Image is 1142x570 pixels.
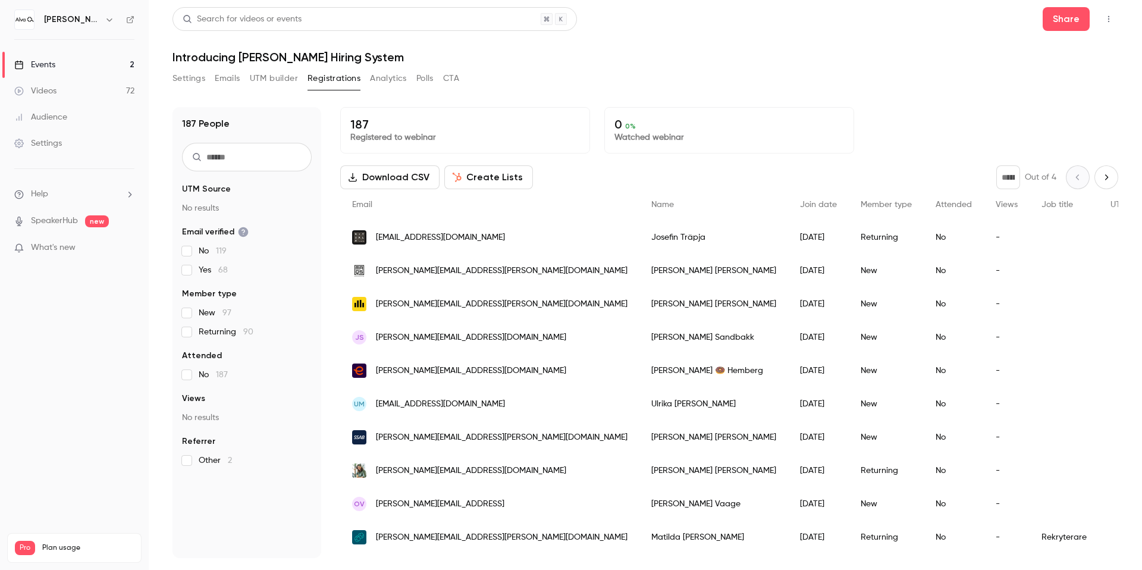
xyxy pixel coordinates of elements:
[849,454,924,487] div: Returning
[639,287,788,321] div: [PERSON_NAME] [PERSON_NAME]
[352,201,372,209] span: Email
[639,221,788,254] div: Josefin Träpja
[352,297,366,311] img: brilliantfuture.se
[984,221,1030,254] div: -
[788,487,849,521] div: [DATE]
[984,521,1030,554] div: -
[14,188,134,201] li: help-dropdown-opener
[352,264,366,278] img: maqs.com
[1041,201,1073,209] span: Job title
[216,247,227,255] span: 119
[182,288,237,300] span: Member type
[376,231,505,244] span: [EMAIL_ADDRESS][DOMAIN_NAME]
[849,254,924,287] div: New
[14,59,55,71] div: Events
[788,387,849,421] div: [DATE]
[243,328,253,336] span: 90
[15,541,35,555] span: Pro
[42,543,134,553] span: Plan usage
[861,201,912,209] span: Member type
[984,387,1030,421] div: -
[199,245,227,257] span: No
[1094,165,1118,189] button: Next page
[340,165,440,189] button: Download CSV
[639,321,788,354] div: [PERSON_NAME] Sandbakk
[183,13,302,26] div: Search for videos or events
[924,454,984,487] div: No
[924,521,984,554] div: No
[376,498,504,511] span: [PERSON_NAME][EMAIL_ADDRESS]
[800,201,837,209] span: Join date
[172,69,205,88] button: Settings
[849,354,924,387] div: New
[625,122,636,130] span: 0 %
[788,454,849,487] div: [DATE]
[924,221,984,254] div: No
[182,183,312,466] section: facet-groups
[788,287,849,321] div: [DATE]
[651,201,674,209] span: Name
[199,307,231,319] span: New
[355,332,364,343] span: JS
[182,202,312,214] p: No results
[444,165,533,189] button: Create Lists
[85,215,109,227] span: new
[788,254,849,287] div: [DATE]
[924,421,984,454] div: No
[639,487,788,521] div: [PERSON_NAME] Vaage
[352,463,366,478] img: payex.com
[376,265,628,277] span: [PERSON_NAME][EMAIL_ADDRESS][PERSON_NAME][DOMAIN_NAME]
[614,131,844,143] p: Watched webinar
[31,215,78,227] a: SpeakerHub
[849,321,924,354] div: New
[199,455,232,466] span: Other
[924,321,984,354] div: No
[849,387,924,421] div: New
[984,321,1030,354] div: -
[984,287,1030,321] div: -
[639,354,788,387] div: [PERSON_NAME] 🍩 Hemberg
[370,69,407,88] button: Analytics
[215,69,240,88] button: Emails
[639,254,788,287] div: [PERSON_NAME] [PERSON_NAME]
[849,487,924,521] div: New
[639,454,788,487] div: [PERSON_NAME] [PERSON_NAME]
[849,421,924,454] div: New
[182,183,231,195] span: UTM Source
[199,264,228,276] span: Yes
[1043,7,1090,31] button: Share
[984,454,1030,487] div: -
[924,254,984,287] div: No
[172,50,1118,64] h1: Introducing [PERSON_NAME] Hiring System
[376,298,628,311] span: [PERSON_NAME][EMAIL_ADDRESS][PERSON_NAME][DOMAIN_NAME]
[376,331,566,344] span: [PERSON_NAME][EMAIL_ADDRESS][DOMAIN_NAME]
[14,85,57,97] div: Videos
[182,117,230,131] h1: 187 People
[984,487,1030,521] div: -
[44,14,100,26] h6: [PERSON_NAME] Labs
[350,117,580,131] p: 187
[354,399,365,409] span: UM
[182,412,312,424] p: No results
[924,354,984,387] div: No
[352,230,366,245] img: rituals.com
[788,521,849,554] div: [DATE]
[788,421,849,454] div: [DATE]
[639,521,788,554] div: Matilda [PERSON_NAME]
[31,188,48,201] span: Help
[216,371,228,379] span: 187
[849,287,924,321] div: New
[788,321,849,354] div: [DATE]
[228,456,232,465] span: 2
[614,117,844,131] p: 0
[849,521,924,554] div: Returning
[352,530,366,544] img: aspia.se
[31,242,76,254] span: What's new
[352,364,366,378] img: epicalgroup.com
[788,221,849,254] div: [DATE]
[984,254,1030,287] div: -
[308,69,360,88] button: Registrations
[354,499,365,509] span: OV
[936,201,972,209] span: Attended
[924,287,984,321] div: No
